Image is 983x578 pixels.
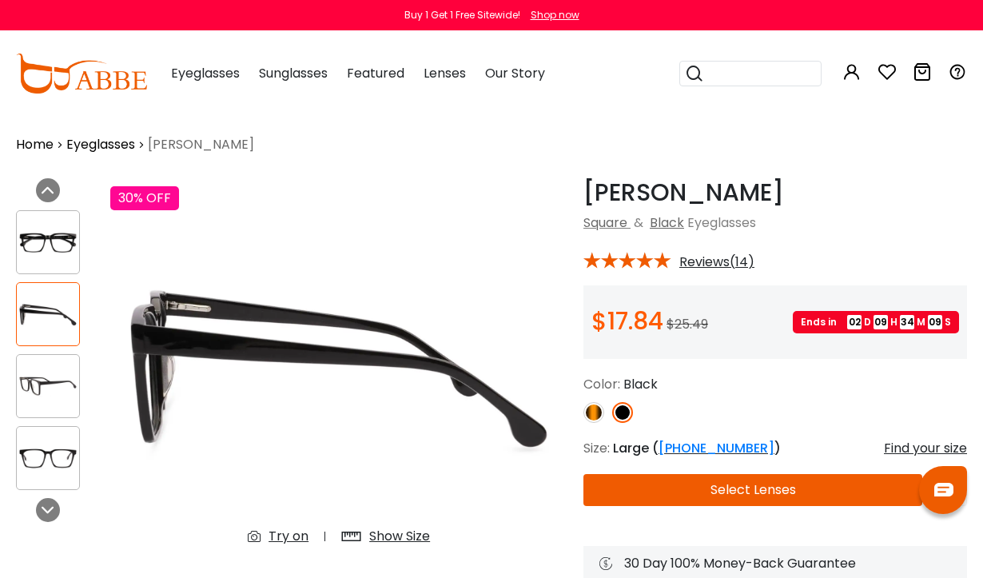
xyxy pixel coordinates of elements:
a: Shop now [523,8,579,22]
div: Show Size [369,527,430,546]
span: Color: [583,375,620,393]
span: Our Story [485,64,545,82]
span: Reviews(14) [679,255,754,269]
div: Shop now [531,8,579,22]
span: Large ( ) [613,439,781,457]
span: & [631,213,647,232]
div: 30 Day 100% Money-Back Guarantee [599,554,951,573]
div: 30% OFF [110,186,179,210]
img: Gilbert Black Acetate Eyeglasses , UniversalBridgeFit Frames from ABBE Glasses [110,178,567,559]
span: S [945,315,951,329]
span: [PERSON_NAME] [148,135,254,154]
img: Gilbert Black Acetate Eyeglasses , UniversalBridgeFit Frames from ABBE Glasses [17,299,79,330]
span: D [864,315,871,329]
span: Eyeglasses [687,213,756,232]
span: 09 [928,315,942,329]
img: Gilbert Black Acetate Eyeglasses , UniversalBridgeFit Frames from ABBE Glasses [17,371,79,402]
span: Sunglasses [259,64,328,82]
span: $25.49 [667,315,708,333]
span: 09 [874,315,888,329]
img: chat [934,483,953,496]
a: Square [583,213,627,232]
img: Gilbert Black Acetate Eyeglasses , UniversalBridgeFit Frames from ABBE Glasses [17,443,79,474]
a: Eyeglasses [66,135,135,154]
span: 02 [847,315,862,329]
span: Featured [347,64,404,82]
span: Lenses [424,64,466,82]
button: Select Lenses [583,474,922,506]
div: Buy 1 Get 1 Free Sitewide! [404,8,520,22]
span: Eyeglasses [171,64,240,82]
img: abbeglasses.com [16,54,147,94]
span: H [890,315,897,329]
a: Home [16,135,54,154]
a: Black [650,213,684,232]
span: Ends in [801,315,845,329]
span: M [917,315,925,329]
span: 34 [900,315,914,329]
div: Find your size [884,439,967,458]
img: Gilbert Black Acetate Eyeglasses , UniversalBridgeFit Frames from ABBE Glasses [17,227,79,258]
h1: [PERSON_NAME] [583,178,967,207]
div: Try on [269,527,308,546]
span: Size: [583,439,610,457]
span: Black [623,375,658,393]
span: $17.84 [591,304,663,338]
a: [PHONE_NUMBER] [659,439,774,457]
